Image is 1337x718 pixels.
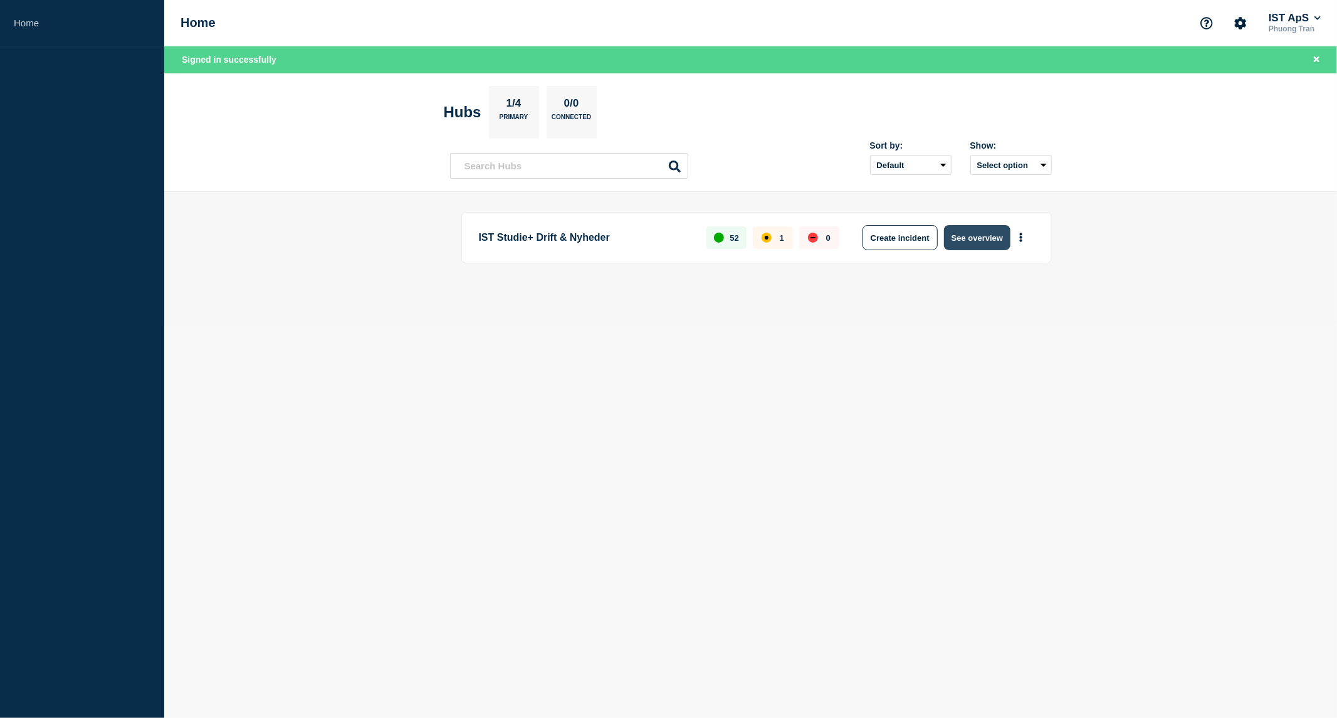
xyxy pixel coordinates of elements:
[1309,53,1324,67] button: Close banner
[944,225,1010,250] button: See overview
[862,225,938,250] button: Create incident
[552,114,591,127] p: Connected
[1266,24,1323,33] p: Phuong Tran
[500,114,528,127] p: Primary
[1227,10,1254,36] button: Account settings
[559,97,584,114] p: 0/0
[762,233,772,243] div: affected
[1193,10,1220,36] button: Support
[501,97,526,114] p: 1/4
[444,103,481,121] h2: Hubs
[970,155,1052,175] button: Select option
[182,55,276,65] span: Signed in successfully
[479,225,693,250] p: IST Studie+ Drift & Nyheder
[826,233,831,243] p: 0
[870,140,952,150] div: Sort by:
[181,16,216,30] h1: Home
[1013,226,1029,250] button: More actions
[1266,12,1323,24] button: IST ApS
[870,155,952,175] select: Sort by
[730,233,738,243] p: 52
[714,233,724,243] div: up
[780,233,784,243] p: 1
[808,233,818,243] div: down
[450,153,688,179] input: Search Hubs
[970,140,1052,150] div: Show:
